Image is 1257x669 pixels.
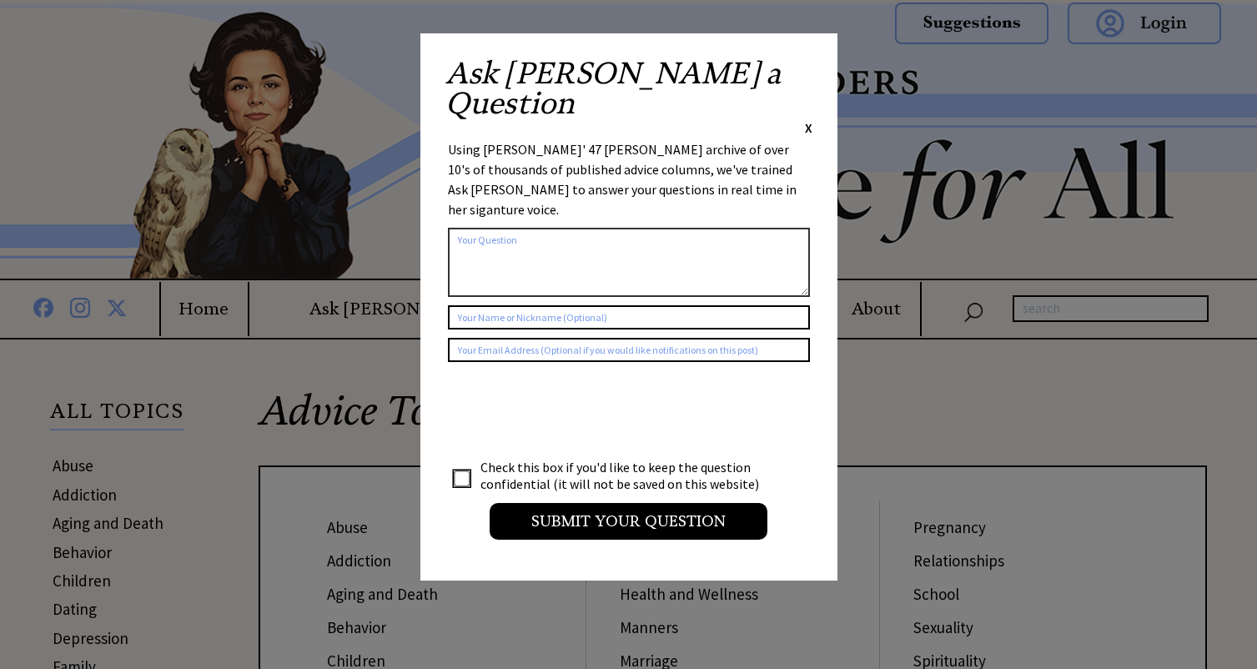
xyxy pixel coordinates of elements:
input: Your Email Address (Optional if you would like notifications on this post) [448,338,810,362]
input: Your Name or Nickname (Optional) [448,305,810,329]
td: Check this box if you'd like to keep the question confidential (it will not be saved on this webs... [480,458,775,493]
span: X [805,119,812,136]
div: Using [PERSON_NAME]' 47 [PERSON_NAME] archive of over 10's of thousands of published advice colum... [448,139,810,219]
h2: Ask [PERSON_NAME] a Question [445,58,812,118]
input: Submit your Question [490,503,767,540]
iframe: reCAPTCHA [448,379,701,444]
